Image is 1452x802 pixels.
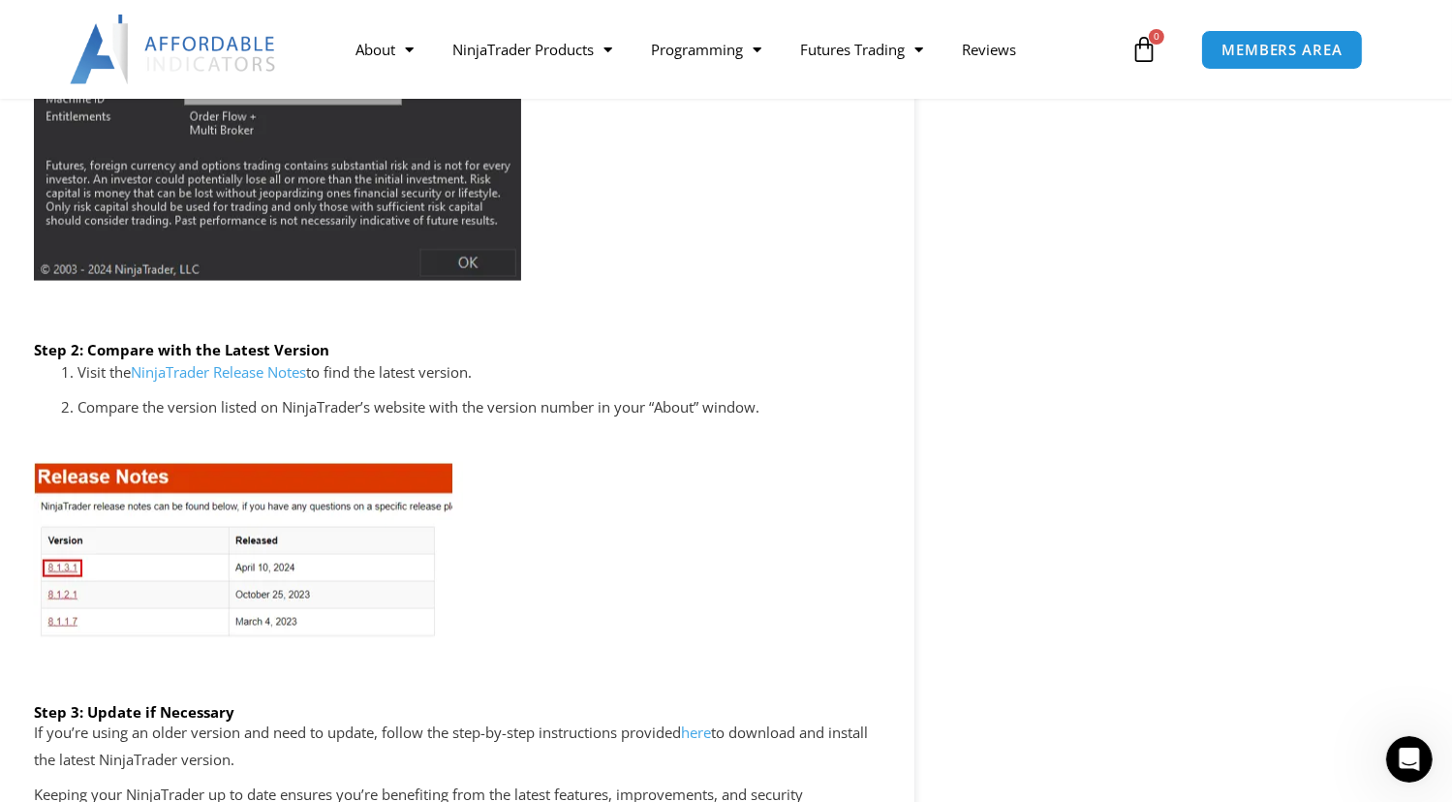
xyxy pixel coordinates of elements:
[131,362,306,382] a: NinjaTrader Release Notes
[1149,29,1164,45] span: 0
[942,27,1035,72] a: Reviews
[1101,21,1187,77] a: 0
[632,27,781,72] a: Programming
[77,359,880,386] p: Visit the to find the latest version.
[34,721,880,775] p: If you’re using an older version and need to update, follow the step-by-step instructions provide...
[70,15,278,84] img: LogoAI | Affordable Indicators – NinjaTrader
[781,27,942,72] a: Futures Trading
[77,394,880,421] p: Compare the version listed on NinjaTrader’s website with the version number in your “About” window.
[336,27,1127,72] nav: Menu
[34,341,880,359] h6: Step 2: Compare with the Latest Version
[433,27,632,72] a: NinjaTrader Products
[34,462,463,642] img: screenshot of ninjatrader version release notes
[1221,43,1343,57] span: MEMBERS AREA
[1386,736,1433,783] iframe: Intercom live chat
[336,27,433,72] a: About
[34,703,880,722] h6: Step 3: Update if Necessary
[681,724,711,743] a: here
[1201,30,1363,70] a: MEMBERS AREA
